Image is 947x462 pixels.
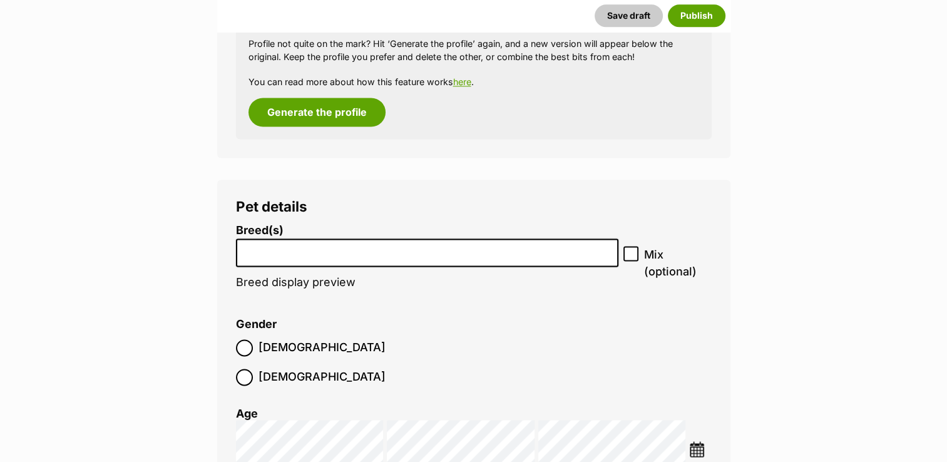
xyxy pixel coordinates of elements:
[453,76,471,87] a: here
[595,4,663,27] button: Save draft
[644,246,711,280] span: Mix (optional)
[236,198,307,215] span: Pet details
[668,4,725,27] button: Publish
[259,339,386,356] span: [DEMOGRAPHIC_DATA]
[236,224,619,302] li: Breed display preview
[236,318,277,331] label: Gender
[248,75,699,88] p: You can read more about how this feature works .
[236,407,258,420] label: Age
[248,98,386,126] button: Generate the profile
[259,369,386,386] span: [DEMOGRAPHIC_DATA]
[689,441,705,457] img: ...
[248,37,699,64] p: Profile not quite on the mark? Hit ‘Generate the profile’ again, and a new version will appear be...
[236,224,619,237] label: Breed(s)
